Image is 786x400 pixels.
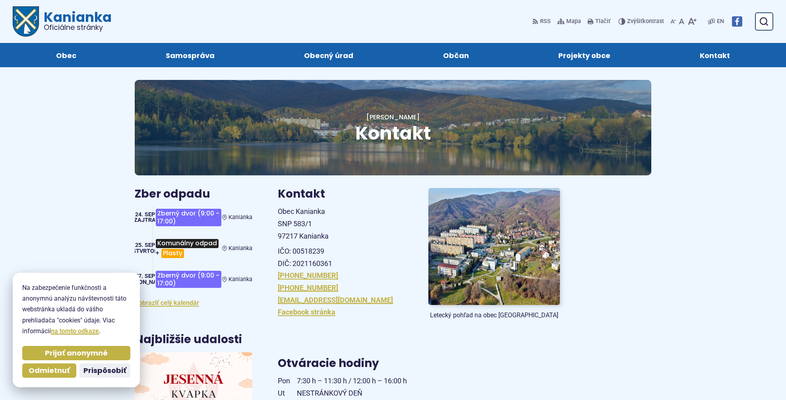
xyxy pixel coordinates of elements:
[22,363,76,378] button: Odmietnuť
[29,366,70,375] span: Odmietnuť
[156,271,221,288] span: Zberný dvor (9:00 - 17:00)
[135,334,242,346] h3: Najbližšie udalosti
[129,43,251,67] a: Samospráva
[304,43,353,67] span: Obecný úrad
[83,366,126,375] span: Prispôsobiť
[627,18,664,25] span: kontrast
[366,113,420,122] a: [PERSON_NAME]
[156,239,219,248] span: Komunálny odpad
[45,349,108,358] span: Prijať anonymné
[56,43,76,67] span: Obec
[700,43,730,67] span: Kontakt
[521,43,647,67] a: Projekty obce
[135,211,155,218] span: 24. sep
[39,10,112,31] span: Kanianka
[278,375,297,387] span: Pon
[278,245,409,270] p: IČO: 00518239 DIČ: 2021160361
[278,283,338,292] a: [PHONE_NUMBER]
[278,357,560,370] h3: Otváracie hodiny
[586,13,612,30] button: Tlačiť
[715,17,726,26] a: EN
[79,363,130,378] button: Prispôsobiť
[166,43,215,67] span: Samospráva
[278,308,335,316] a: Facebook stránka
[428,311,560,319] figcaption: Letecký pohľad na obec [GEOGRAPHIC_DATA]
[443,43,469,67] span: Občan
[51,327,99,335] a: na tomto odkaze
[278,188,409,200] h3: Kontakt
[135,268,252,291] a: Zberný dvor (9:00 - 17:00) Kanianka 27. sep [PERSON_NAME]
[135,242,155,249] span: 25. sep
[135,236,252,261] a: Komunálny odpad+Plasty Kanianka 25. sep štvrtok
[135,299,199,307] a: Zobraziť celý kalendár
[135,273,155,280] span: 27. sep
[22,282,130,336] p: Na zabezpečenie funkčnosti a anonymnú analýzu návštevnosti táto webstránka ukladá do vášho prehli...
[558,43,610,67] span: Projekty obce
[161,249,184,258] span: Plasty
[228,276,252,283] span: Kanianka
[22,346,130,360] button: Prijať anonymné
[156,209,221,226] span: Zberný dvor (9:00 - 17:00)
[566,17,581,26] span: Mapa
[540,17,551,26] span: RSS
[13,6,39,37] img: Prejsť na domovskú stránku
[618,13,666,30] button: Zvýšiťkontrast
[717,17,724,26] span: EN
[556,13,583,30] a: Mapa
[663,43,767,67] a: Kontakt
[678,13,686,30] button: Nastaviť pôvodnú veľkosť písma
[135,188,252,200] h3: Zber odpadu
[135,206,252,229] a: Zberný dvor (9:00 - 17:00) Kanianka 24. sep Zajtra
[732,16,742,27] img: Prejsť na Facebook stránku
[155,236,222,261] h3: +
[123,279,167,285] span: [PERSON_NAME]
[44,24,112,31] span: Oficiálne stránky
[134,217,156,223] span: Zajtra
[228,245,252,252] span: Kanianka
[406,43,505,67] a: Občan
[228,214,252,221] span: Kanianka
[267,43,390,67] a: Obecný úrad
[19,43,113,67] a: Obec
[595,18,610,25] span: Tlačiť
[355,120,431,146] span: Kontakt
[132,248,158,254] span: štvrtok
[686,13,698,30] button: Zväčšiť veľkosť písma
[13,6,112,37] a: Logo Kanianka, prejsť na domovskú stránku.
[278,207,329,240] span: Obec Kanianka SNP 583/1 97217 Kanianka
[669,13,678,30] button: Zmenšiť veľkosť písma
[532,13,552,30] a: RSS
[278,271,338,280] a: [PHONE_NUMBER]
[278,387,297,400] span: Ut
[278,296,393,304] a: [EMAIL_ADDRESS][DOMAIN_NAME]
[627,18,643,25] span: Zvýšiť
